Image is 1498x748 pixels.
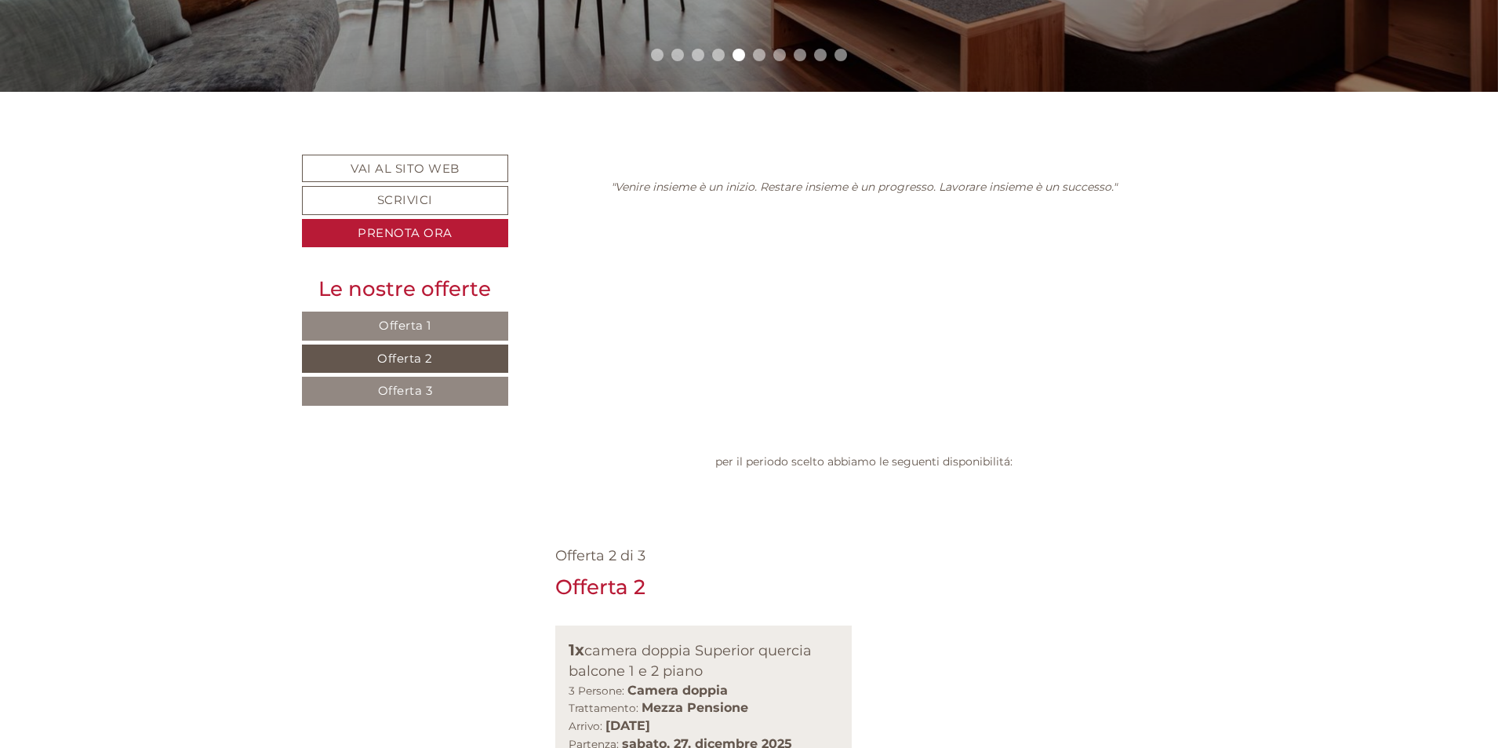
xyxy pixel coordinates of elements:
small: 15:19 [24,76,263,87]
b: Mezza Pensione [642,700,748,715]
a: Prenota ora [302,219,508,248]
div: Le nostre offerte [302,275,508,304]
a: Scrivici [302,186,508,215]
img: image [746,212,981,447]
button: Invia [533,413,619,442]
small: Trattamento: [569,702,638,714]
em: "Venire insieme è un inizio. Restare insieme è un progresso. Lavorare insieme è un successo." [611,180,1117,194]
span: Offerta 1 [379,318,431,333]
div: Buon giorno, come possiamo aiutarla? [12,42,271,90]
span: Offerta 3 [378,383,433,398]
p: per il periodo scelto abbiamo le seguenti disponibilitá: [555,455,1173,469]
div: Offerta 2 [555,573,645,602]
small: 3 Persone: [569,684,624,697]
div: lunedì [275,12,344,38]
b: [DATE] [605,718,650,733]
small: Arrivo: [569,720,602,732]
div: camera doppia Superior quercia balcone 1 e 2 piano [569,639,839,681]
span: Offerta 2 [377,351,433,366]
span: Offerta 2 di 3 [555,547,645,564]
b: Camera doppia [627,683,728,698]
div: [GEOGRAPHIC_DATA] [24,46,263,58]
b: 1x [569,640,584,659]
a: Vai al sito web [302,155,508,182]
